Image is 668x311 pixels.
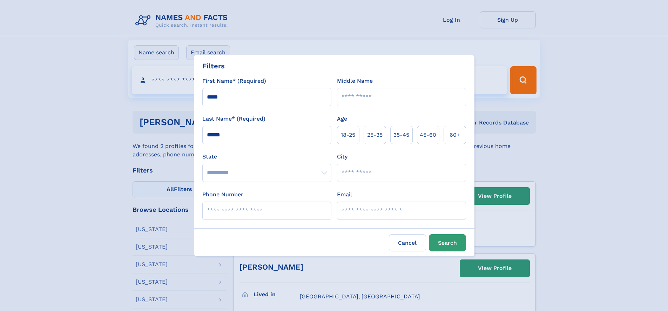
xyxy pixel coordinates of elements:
div: Filters [202,61,225,71]
label: Cancel [389,234,426,251]
button: Search [429,234,466,251]
span: 18‑25 [341,131,355,139]
span: 45‑60 [420,131,436,139]
label: Last Name* (Required) [202,115,265,123]
label: Age [337,115,347,123]
label: City [337,153,348,161]
label: First Name* (Required) [202,77,266,85]
label: Email [337,190,352,199]
span: 60+ [450,131,460,139]
span: 25‑35 [367,131,383,139]
span: 35‑45 [393,131,409,139]
label: State [202,153,331,161]
label: Phone Number [202,190,243,199]
label: Middle Name [337,77,373,85]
